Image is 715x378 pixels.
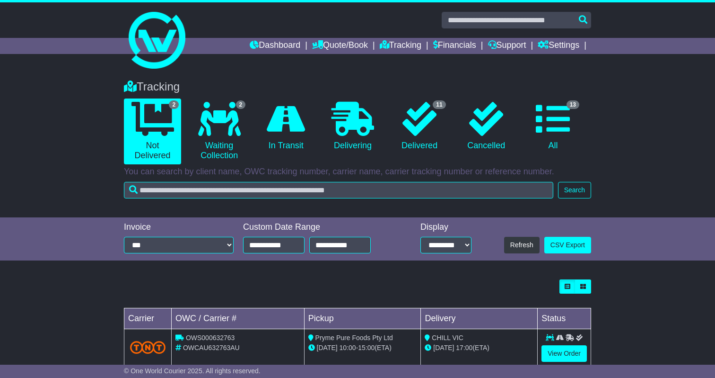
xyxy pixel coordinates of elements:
[124,222,234,233] div: Invoice
[315,334,393,342] span: Pryme Pure Foods Pty Ltd
[458,99,515,154] a: Cancelled
[312,38,368,54] a: Quote/Book
[308,343,417,353] div: - (ETA)
[124,167,591,177] p: You can search by client name, OWC tracking number, carrier name, carrier tracking number or refe...
[124,308,172,329] td: Carrier
[130,341,166,354] img: TNT_Domestic.png
[433,344,454,351] span: [DATE]
[124,367,261,375] span: © One World Courier 2025. All rights reserved.
[250,38,300,54] a: Dashboard
[504,237,540,253] button: Refresh
[433,38,476,54] a: Financials
[380,38,421,54] a: Tracking
[558,182,591,198] button: Search
[544,237,591,253] a: CSV Export
[236,100,246,109] span: 2
[421,308,538,329] td: Delivery
[432,334,463,342] span: CHILL VIC
[538,38,579,54] a: Settings
[567,100,579,109] span: 13
[358,344,375,351] span: 15:00
[191,99,248,164] a: 2 Waiting Collection
[172,308,305,329] td: OWC / Carrier #
[538,308,591,329] td: Status
[456,344,472,351] span: 17:00
[541,345,587,362] a: View Order
[183,344,240,351] span: OWCAU632763AU
[433,100,445,109] span: 11
[119,80,596,94] div: Tracking
[524,99,582,154] a: 13 All
[304,308,421,329] td: Pickup
[425,343,533,353] div: (ETA)
[391,99,448,154] a: 11 Delivered
[257,99,314,154] a: In Transit
[317,344,338,351] span: [DATE]
[169,100,179,109] span: 2
[420,222,471,233] div: Display
[340,344,356,351] span: 10:00
[324,99,381,154] a: Delivering
[243,222,392,233] div: Custom Date Range
[186,334,235,342] span: OWS000632763
[488,38,526,54] a: Support
[124,99,181,164] a: 2 Not Delivered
